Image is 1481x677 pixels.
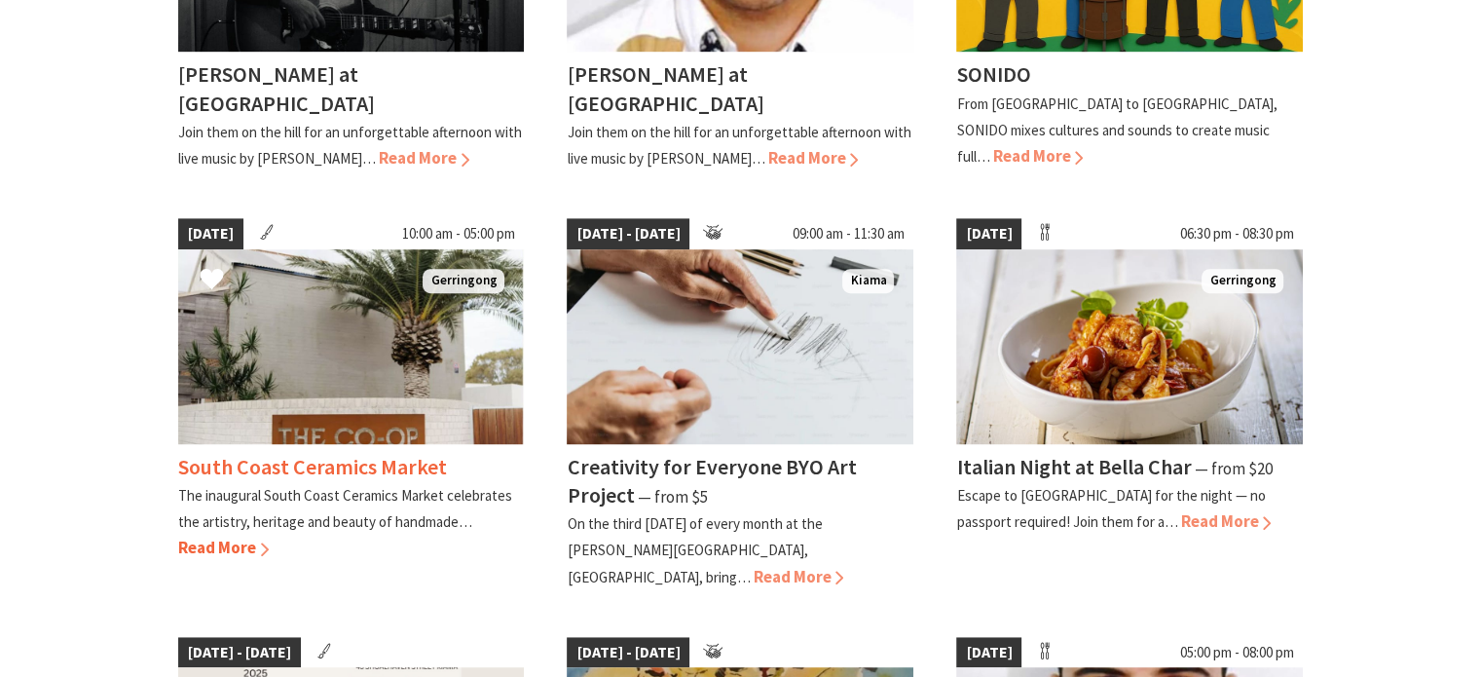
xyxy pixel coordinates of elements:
span: 05:00 pm - 08:00 pm [1169,637,1303,668]
span: [DATE] [956,637,1021,668]
img: Sign says The Co-Op on a brick wall with a palm tree in the background [178,249,525,444]
span: Read More [379,147,469,169]
span: [DATE] - [DATE] [178,637,301,668]
h4: [PERSON_NAME] at [GEOGRAPHIC_DATA] [567,60,763,116]
span: Kiama [842,269,894,293]
span: Read More [767,147,858,169]
p: Escape to [GEOGRAPHIC_DATA] for the night — no passport required! Join them for a… [956,486,1265,531]
h4: [PERSON_NAME] at [GEOGRAPHIC_DATA] [178,60,375,116]
p: Join them on the hill for an unforgettable afternoon with live music by [PERSON_NAME]… [567,123,910,168]
p: On the third [DATE] of every month at the [PERSON_NAME][GEOGRAPHIC_DATA], [GEOGRAPHIC_DATA], bring… [567,514,822,585]
span: Gerringong [1202,269,1283,293]
span: Read More [753,566,843,587]
span: ⁠— from $20 [1194,458,1272,479]
span: [DATE] - [DATE] [567,218,689,249]
p: From [GEOGRAPHIC_DATA] to [GEOGRAPHIC_DATA], SONIDO mixes cultures and sounds to create music full… [956,94,1277,166]
span: ⁠— from $5 [637,486,707,508]
span: [DATE] [178,218,243,249]
button: Click to Favourite South Coast Ceramics Market [180,247,243,314]
span: [DATE] - [DATE] [567,637,689,668]
span: 09:00 am - 11:30 am [782,218,913,249]
a: [DATE] 10:00 am - 05:00 pm Sign says The Co-Op on a brick wall with a palm tree in the background... [178,218,525,590]
h4: SONIDO [956,60,1030,88]
span: [DATE] [956,218,1021,249]
span: Read More [992,145,1083,167]
h4: Italian Night at Bella Char [956,453,1191,480]
span: Read More [178,537,269,558]
span: Read More [1180,510,1271,532]
h4: Creativity for Everyone BYO Art Project [567,453,856,508]
img: Italian Night at Bella Char [956,249,1303,444]
a: [DATE] - [DATE] 09:00 am - 11:30 am Pencil Drawing Kiama Creativity for Everyone BYO Art Project ... [567,218,913,590]
h4: South Coast Ceramics Market [178,453,447,480]
img: Pencil Drawing [567,249,913,444]
span: 06:30 pm - 08:30 pm [1169,218,1303,249]
p: Join them on the hill for an unforgettable afternoon with live music by [PERSON_NAME]… [178,123,522,168]
p: The inaugural South Coast Ceramics Market celebrates the artistry, heritage and beauty of handmade… [178,486,512,531]
span: Gerringong [423,269,504,293]
a: [DATE] 06:30 pm - 08:30 pm Italian Night at Bella Char Gerringong Italian Night at Bella Char ⁠— ... [956,218,1303,590]
span: 10:00 am - 05:00 pm [391,218,524,249]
